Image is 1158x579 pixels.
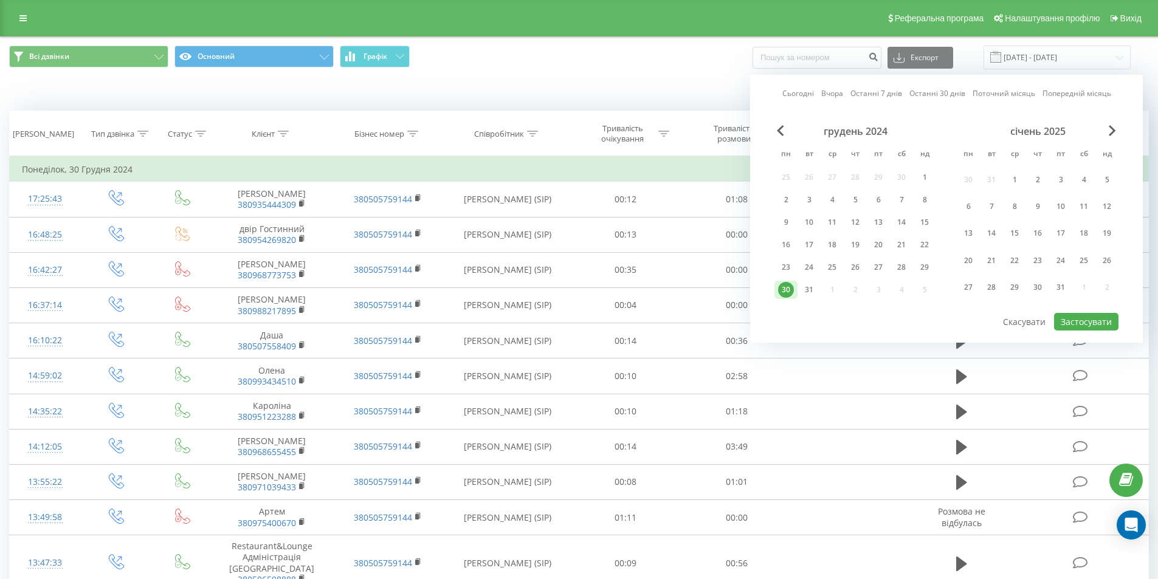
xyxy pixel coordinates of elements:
a: 380505759144 [354,405,412,417]
div: сб 18 січ 2025 р. [1072,222,1095,245]
td: [PERSON_NAME] (SIP) [446,182,570,217]
div: сб 14 груд 2024 р. [890,213,913,231]
a: Поточний місяць [973,87,1035,99]
div: 14:35:22 [22,400,69,423]
div: пт 20 груд 2024 р. [867,236,890,254]
div: пн 23 груд 2024 р. [774,258,798,276]
td: 00:00 [681,252,793,287]
div: ср 4 груд 2024 р. [821,191,844,209]
div: 20 [960,253,976,269]
div: вт 21 січ 2025 р. [980,249,1003,272]
td: [PERSON_NAME] (SIP) [446,358,570,394]
div: ср 8 січ 2025 р. [1003,195,1026,218]
div: вт 7 січ 2025 р. [980,195,1003,218]
td: Олена [214,358,329,394]
div: пт 31 січ 2025 р. [1049,276,1072,299]
div: 26 [847,259,863,275]
td: Понеділок, 30 Грудня 2024 [10,157,1149,182]
abbr: неділя [915,146,934,164]
a: 380505759144 [354,228,412,240]
div: 29 [917,259,932,275]
abbr: субота [1075,146,1093,164]
td: [PERSON_NAME] (SIP) [446,394,570,429]
div: 1 [1007,172,1022,188]
div: сб 21 груд 2024 р. [890,236,913,254]
div: 24 [1053,253,1069,269]
div: 16 [778,237,794,253]
div: 28 [894,259,909,275]
button: Експорт [887,47,953,69]
div: сб 4 січ 2025 р. [1072,168,1095,191]
div: ср 18 груд 2024 р. [821,236,844,254]
td: [PERSON_NAME] (SIP) [446,500,570,535]
abbr: п’ятниця [869,146,887,164]
div: 26 [1099,253,1115,269]
div: пт 3 січ 2025 р. [1049,168,1072,191]
div: 8 [1007,199,1022,214]
div: 21 [894,237,909,253]
div: 9 [778,214,794,230]
div: 22 [917,237,932,253]
div: нд 22 груд 2024 р. [913,236,936,254]
div: пн 30 груд 2024 р. [774,281,798,299]
div: 14:59:02 [22,364,69,388]
div: вт 28 січ 2025 р. [980,276,1003,299]
div: 2 [1030,172,1046,188]
td: 00:12 [570,182,681,217]
span: Графік [364,52,387,61]
div: пт 6 груд 2024 р. [867,191,890,209]
td: 00:00 [681,500,793,535]
td: Даша [214,323,329,358]
a: 380993434510 [238,375,296,387]
div: пн 9 груд 2024 р. [774,213,798,231]
span: Вихід [1120,13,1142,23]
span: Всі дзвінки [29,52,69,61]
div: чт 16 січ 2025 р. [1026,222,1049,245]
span: Реферальна програма [895,13,984,23]
td: 00:10 [570,358,681,394]
a: 380968773753 [238,269,296,281]
td: 00:13 [570,217,681,252]
div: 11 [1076,199,1092,214]
a: 380505759144 [354,299,412,310]
div: 4 [824,192,840,208]
div: 16 [1030,225,1046,241]
div: вт 10 груд 2024 р. [798,213,821,231]
a: 380935444309 [238,199,296,210]
div: 22 [1007,253,1022,269]
div: 12 [847,214,863,230]
div: пт 17 січ 2025 р. [1049,222,1072,245]
div: вт 3 груд 2024 р. [798,191,821,209]
td: 00:14 [570,429,681,464]
span: Налаштування профілю [1005,13,1100,23]
a: 380975400670 [238,517,296,529]
div: пт 13 груд 2024 р. [867,213,890,231]
div: 6 [870,192,886,208]
td: 00:00 [681,217,793,252]
div: 16:37:14 [22,293,69,317]
div: 13:55:22 [22,470,69,494]
td: [PERSON_NAME] (SIP) [446,252,570,287]
div: чт 12 груд 2024 р. [844,213,867,231]
a: 380988217895 [238,305,296,317]
div: Бізнес номер [354,129,404,139]
div: 15 [1007,225,1022,241]
div: грудень 2024 [774,125,936,137]
div: Співробітник [474,129,524,139]
abbr: четвер [1029,146,1047,164]
div: нд 26 січ 2025 р. [1095,249,1118,272]
td: 01:18 [681,394,793,429]
div: вт 14 січ 2025 р. [980,222,1003,245]
div: ср 25 груд 2024 р. [821,258,844,276]
div: 31 [1053,279,1069,295]
div: Тривалість очікування [590,123,655,144]
abbr: середа [823,146,841,164]
td: [PERSON_NAME] (SIP) [446,464,570,499]
div: 15 [917,214,932,230]
a: 380505759144 [354,557,412,569]
div: 1 [917,170,932,185]
span: Previous Month [777,125,784,136]
td: двір Гостинний [214,217,329,252]
button: Застосувати [1054,313,1118,331]
div: пт 10 січ 2025 р. [1049,195,1072,218]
